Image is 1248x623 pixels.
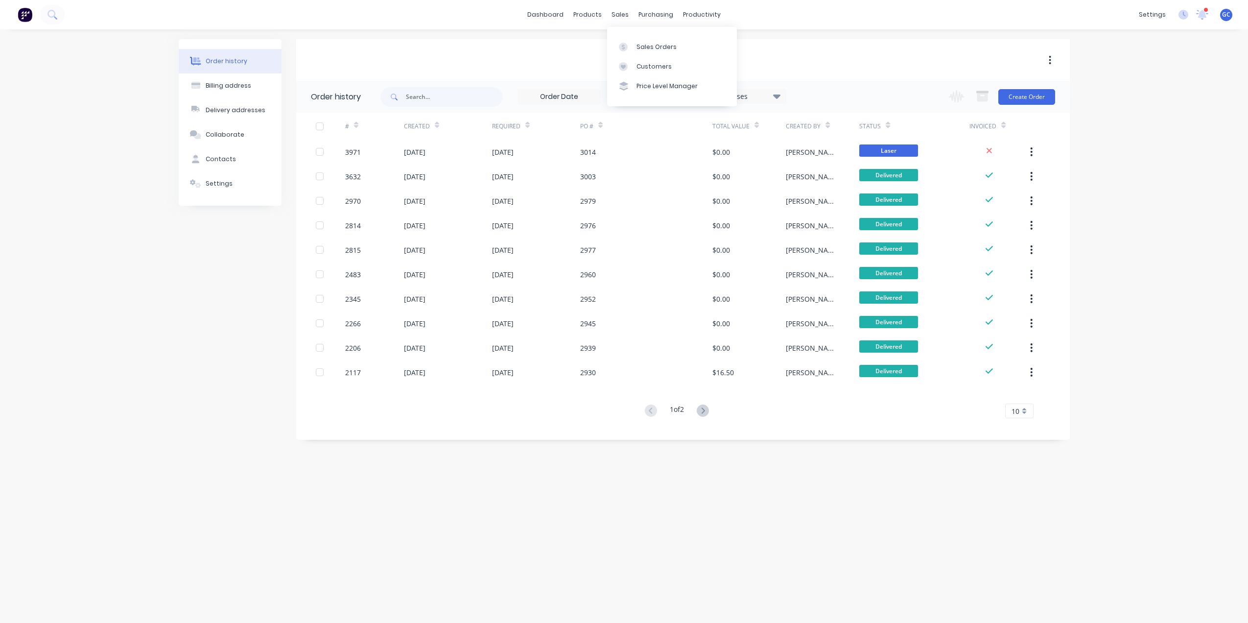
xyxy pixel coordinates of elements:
[712,196,730,206] div: $0.00
[345,171,361,182] div: 3632
[786,171,840,182] div: [PERSON_NAME]
[518,90,600,104] input: Order Date
[404,318,425,329] div: [DATE]
[580,147,596,157] div: 3014
[492,294,514,304] div: [DATE]
[492,318,514,329] div: [DATE]
[492,220,514,231] div: [DATE]
[179,171,282,196] button: Settings
[998,89,1055,105] button: Create Order
[345,113,404,140] div: #
[492,147,514,157] div: [DATE]
[580,122,593,131] div: PO #
[179,49,282,73] button: Order history
[786,343,840,353] div: [PERSON_NAME]
[859,316,918,328] span: Delivered
[206,106,265,115] div: Delivery addresses
[311,91,361,103] div: Order history
[404,269,425,280] div: [DATE]
[345,343,361,353] div: 2206
[206,57,247,66] div: Order history
[404,294,425,304] div: [DATE]
[404,147,425,157] div: [DATE]
[859,365,918,377] span: Delivered
[580,318,596,329] div: 2945
[712,294,730,304] div: $0.00
[712,220,730,231] div: $0.00
[179,73,282,98] button: Billing address
[580,294,596,304] div: 2952
[607,76,737,96] a: Price Level Manager
[580,269,596,280] div: 2960
[607,37,737,56] a: Sales Orders
[179,122,282,147] button: Collaborate
[607,57,737,76] a: Customers
[704,91,786,102] div: 29 Statuses
[786,245,840,255] div: [PERSON_NAME]
[345,196,361,206] div: 2970
[634,7,678,22] div: purchasing
[404,122,430,131] div: Created
[636,82,698,91] div: Price Level Manager
[492,113,580,140] div: Required
[492,171,514,182] div: [DATE]
[712,113,786,140] div: Total Value
[580,245,596,255] div: 2977
[404,367,425,378] div: [DATE]
[859,113,969,140] div: Status
[580,343,596,353] div: 2939
[712,269,730,280] div: $0.00
[786,318,840,329] div: [PERSON_NAME]
[859,193,918,206] span: Delivered
[786,294,840,304] div: [PERSON_NAME]
[492,343,514,353] div: [DATE]
[712,147,730,157] div: $0.00
[786,113,859,140] div: Created By
[206,179,233,188] div: Settings
[712,367,734,378] div: $16.50
[580,220,596,231] div: 2976
[859,169,918,181] span: Delivered
[786,147,840,157] div: [PERSON_NAME]
[404,220,425,231] div: [DATE]
[404,343,425,353] div: [DATE]
[712,318,730,329] div: $0.00
[522,7,568,22] a: dashboard
[206,81,251,90] div: Billing address
[179,147,282,171] button: Contacts
[404,196,425,206] div: [DATE]
[636,62,672,71] div: Customers
[969,122,996,131] div: Invoiced
[607,7,634,22] div: sales
[568,7,607,22] div: products
[580,113,712,140] div: PO #
[969,113,1028,140] div: Invoiced
[492,245,514,255] div: [DATE]
[580,196,596,206] div: 2979
[786,269,840,280] div: [PERSON_NAME]
[859,267,918,279] span: Delivered
[1012,406,1019,416] span: 10
[712,343,730,353] div: $0.00
[345,367,361,378] div: 2117
[404,113,492,140] div: Created
[580,367,596,378] div: 2930
[404,245,425,255] div: [DATE]
[712,122,750,131] div: Total Value
[206,130,244,139] div: Collaborate
[345,245,361,255] div: 2815
[712,171,730,182] div: $0.00
[18,7,32,22] img: Factory
[859,291,918,304] span: Delivered
[206,155,236,164] div: Contacts
[492,196,514,206] div: [DATE]
[179,98,282,122] button: Delivery addresses
[580,171,596,182] div: 3003
[670,404,684,418] div: 1 of 2
[786,196,840,206] div: [PERSON_NAME]
[1134,7,1171,22] div: settings
[492,269,514,280] div: [DATE]
[1222,10,1230,19] span: GC
[786,122,821,131] div: Created By
[636,43,677,51] div: Sales Orders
